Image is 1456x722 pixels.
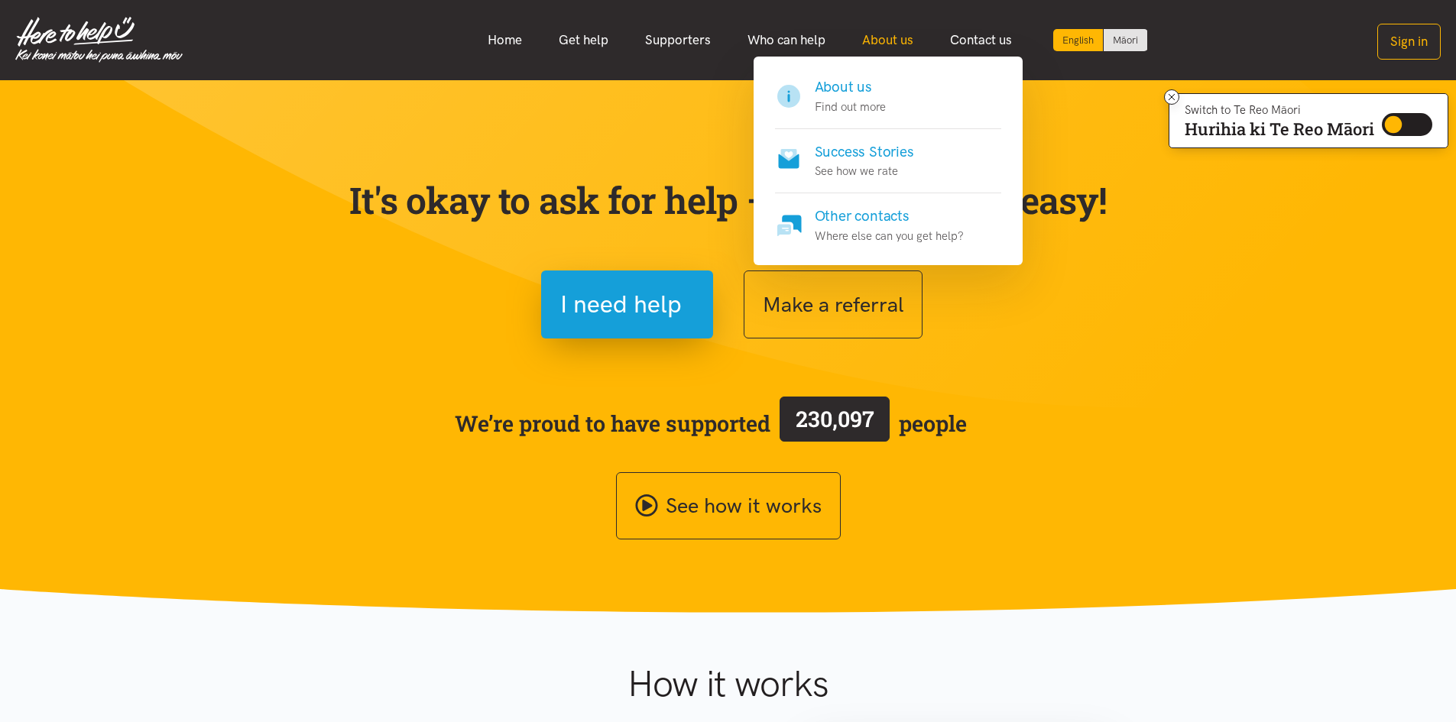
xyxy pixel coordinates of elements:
[1185,105,1374,115] p: Switch to Te Reo Māori
[815,227,964,245] p: Where else can you get help?
[815,162,914,180] p: See how we rate
[469,24,540,57] a: Home
[815,141,914,163] h4: Success Stories
[932,24,1030,57] a: Contact us
[815,206,964,227] h4: Other contacts
[729,24,844,57] a: Who can help
[815,76,886,98] h4: About us
[770,393,899,453] a: 230,097
[754,57,1023,265] div: About us
[346,178,1111,222] p: It's okay to ask for help — we've made it easy!
[815,98,886,116] p: Find out more
[1053,29,1148,51] div: Language toggle
[775,76,1001,129] a: About us Find out more
[1104,29,1147,51] a: Switch to Te Reo Māori
[1053,29,1104,51] div: Current language
[775,129,1001,194] a: Success Stories See how we rate
[478,662,978,706] h1: How it works
[15,17,183,63] img: Home
[844,24,932,57] a: About us
[455,393,967,453] span: We’re proud to have supported people
[627,24,729,57] a: Supporters
[744,270,923,338] button: Make a referral
[1185,122,1374,136] p: Hurihia ki Te Reo Māori
[541,270,713,338] button: I need help
[1377,24,1441,60] button: Sign in
[560,285,682,324] span: I need help
[540,24,627,57] a: Get help
[775,193,1001,245] a: Other contacts Where else can you get help?
[616,472,841,540] a: See how it works
[796,404,874,433] span: 230,097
